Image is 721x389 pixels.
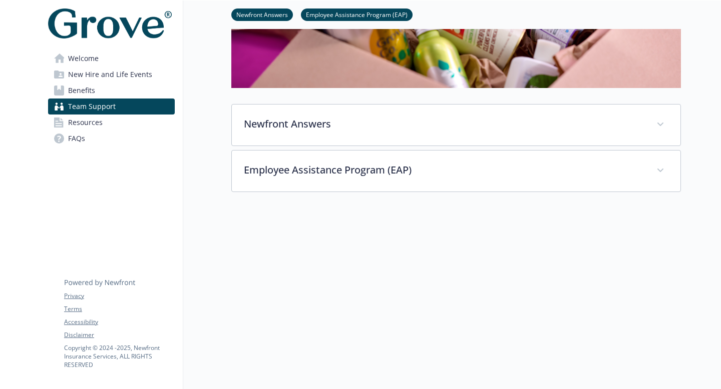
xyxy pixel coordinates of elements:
[232,104,680,145] div: Newfront Answers
[68,130,85,146] span: FAQs
[68,114,103,130] span: Resources
[64,330,174,339] a: Disclaimer
[231,9,293,19] a: Newfront Answers
[48,82,175,98] a: Benefits
[301,9,413,19] a: Employee Assistance Program (EAP)
[244,162,644,177] p: Employee Assistance Program (EAP)
[68,50,99,66] span: Welcome
[48,50,175,66] a: Welcome
[232,150,680,191] div: Employee Assistance Program (EAP)
[64,317,174,326] a: Accessibility
[68,98,116,114] span: Team Support
[48,66,175,82] a: New Hire and Life Events
[48,130,175,146] a: FAQs
[48,98,175,114] a: Team Support
[244,116,644,131] p: Newfront Answers
[48,114,175,130] a: Resources
[68,82,95,98] span: Benefits
[64,343,174,369] p: Copyright © 2024 - 2025 , Newfront Insurance Services, ALL RIGHTS RESERVED
[64,304,174,313] a: Terms
[64,291,174,300] a: Privacy
[68,66,152,82] span: New Hire and Life Events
